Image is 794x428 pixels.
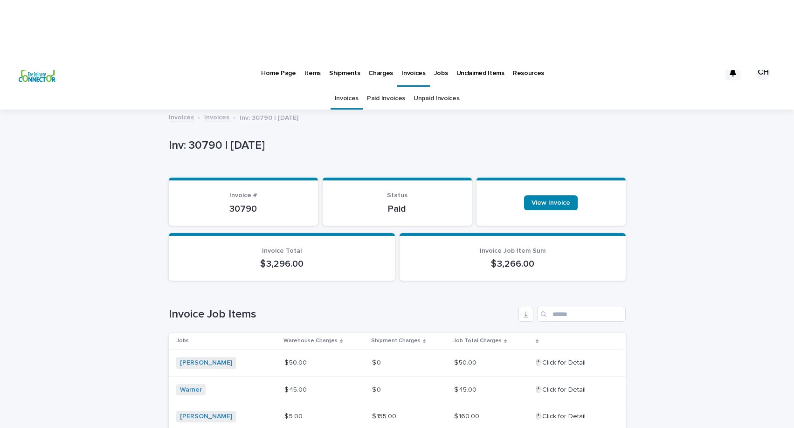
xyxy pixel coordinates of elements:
[364,58,397,87] a: Charges
[180,258,384,269] p: $ 3,296.00
[524,195,578,210] a: View Invoice
[229,192,257,199] span: Invoice #
[397,58,430,85] a: Invoices
[19,63,55,82] img: aCWQmA6OSGG0Kwt8cj3c
[335,88,359,110] a: Invoices
[284,384,309,394] p: $ 45.00
[262,248,302,254] span: Invoice Total
[454,411,481,421] p: $ 160.00
[480,248,545,254] span: Invoice Job Item Sum
[240,112,298,122] p: Inv: 30790 | [DATE]
[204,111,229,122] a: Invoices
[534,357,587,367] p: 🖱️Click for Detail
[180,359,232,367] a: [PERSON_NAME]
[169,376,626,403] tr: Warner $ 45.00$ 45.00 $ 0$ 0 $ 45.00$ 45.00 🖱️Click for Detail🖱️Click for Detail
[257,58,300,87] a: Home Page
[284,357,309,367] p: $ 50.00
[284,411,304,421] p: $ 5.00
[430,58,452,87] a: Jobs
[454,384,478,394] p: $ 45.00
[756,65,771,80] div: CH
[325,58,364,87] a: Shipments
[454,357,478,367] p: $ 50.00
[283,336,338,346] p: Warehouse Charges
[169,139,622,152] p: Inv: 30790 | [DATE]
[180,203,307,214] p: 30790
[387,192,407,199] span: Status
[169,111,194,122] a: Invoices
[334,203,461,214] p: Paid
[372,384,383,394] p: $ 0
[414,88,459,110] a: Unpaid Invoices
[534,411,587,421] p: 🖱️Click for Detail
[169,349,626,376] tr: [PERSON_NAME] $ 50.00$ 50.00 $ 0$ 0 $ 50.00$ 50.00 🖱️Click for Detail🖱️Click for Detail
[169,308,515,321] h1: Invoice Job Items
[300,58,325,87] a: Items
[537,307,626,322] input: Search
[411,258,614,269] p: $ 3,266.00
[372,411,398,421] p: $ 155.00
[534,384,587,394] p: 🖱️Click for Detail
[371,336,421,346] p: Shipment Charges
[452,58,509,87] a: Unclaimed Items
[176,336,189,346] p: Jobs
[509,58,548,87] a: Resources
[453,336,502,346] p: Job Total Charges
[372,357,383,367] p: $ 0
[532,200,570,206] span: View Invoice
[180,413,232,421] a: [PERSON_NAME]
[367,88,405,110] a: Paid Invoices
[180,386,202,394] a: Warner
